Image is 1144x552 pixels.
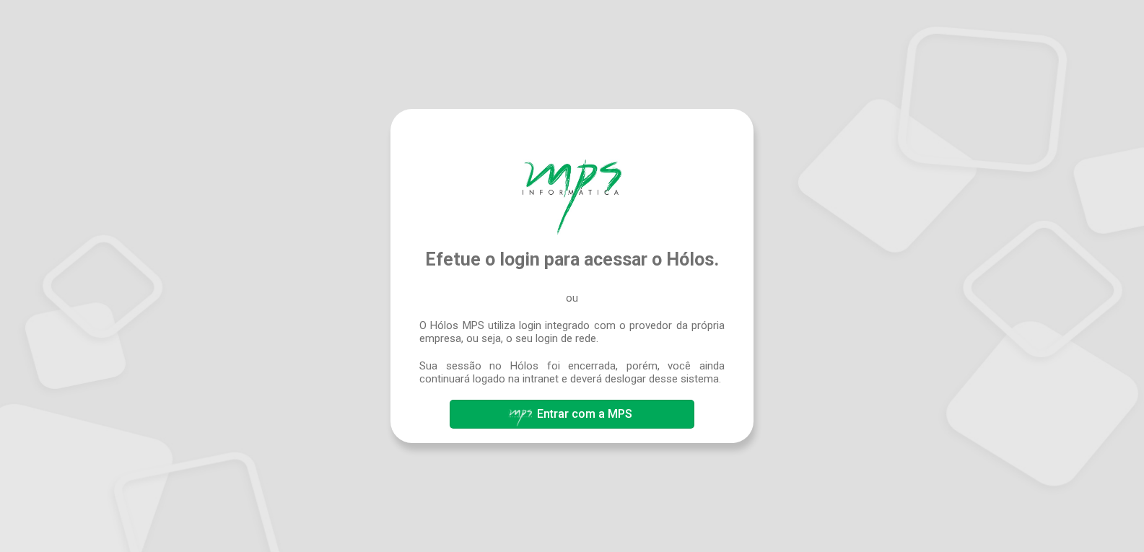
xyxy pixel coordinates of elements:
[425,249,719,270] span: Efetue o login para acessar o Hólos.
[566,292,578,305] span: ou
[537,407,632,421] span: Entrar com a MPS
[419,319,725,345] span: O Hólos MPS utiliza login integrado com o provedor da própria empresa, ou seja, o seu login de rede.
[523,159,621,235] img: Hólos Mps Digital
[450,400,694,429] button: Entrar com a MPS
[419,359,725,385] span: Sua sessão no Hólos foi encerrada, porém, você ainda continuará logado na intranet e deverá deslo...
